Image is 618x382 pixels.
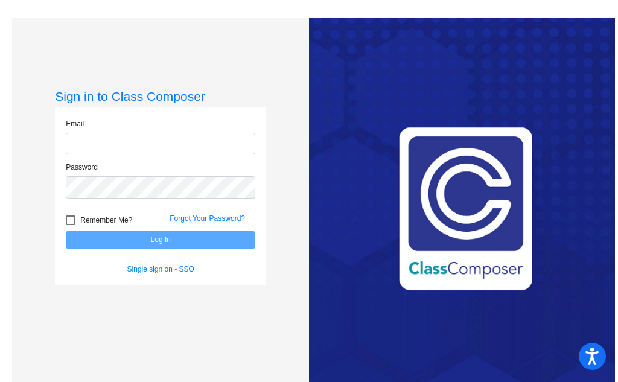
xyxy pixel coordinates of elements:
label: Email [66,118,84,129]
button: Log In [66,231,255,249]
span: Remember Me? [80,213,132,228]
label: Password [66,162,98,173]
a: Single sign on - SSO [127,265,194,273]
a: Forgot Your Password? [170,214,245,223]
h3: Sign in to Class Composer [55,89,266,104]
